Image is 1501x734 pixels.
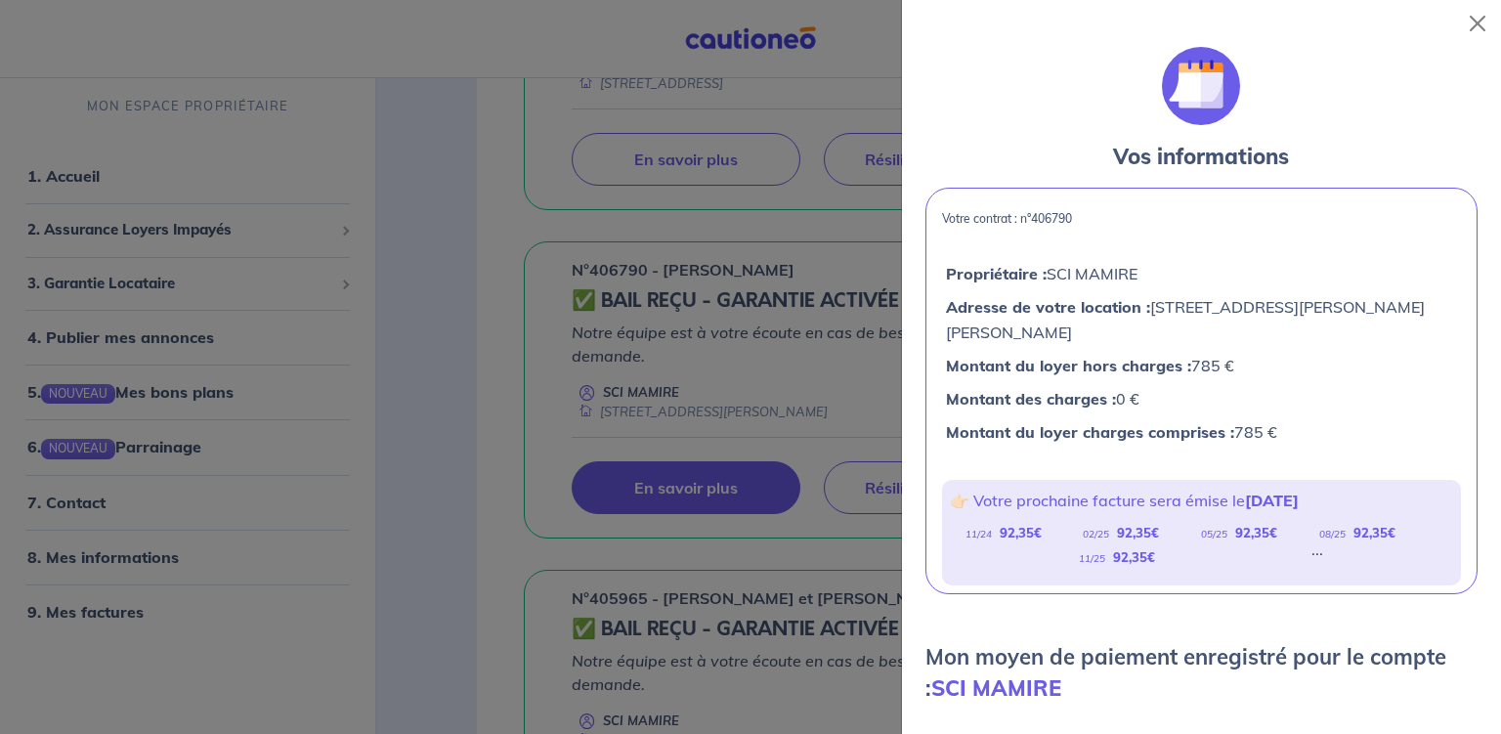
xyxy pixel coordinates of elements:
strong: Montant du loyer charges comprises : [946,422,1234,442]
strong: Propriétaire : [946,264,1047,283]
strong: 92,35 € [1235,525,1277,540]
em: 05/25 [1201,528,1227,540]
strong: SCI MAMIRE [931,674,1061,702]
em: 11/24 [965,528,992,540]
p: [STREET_ADDRESS][PERSON_NAME][PERSON_NAME] [946,294,1457,345]
div: ... [1311,545,1323,570]
strong: Adresse de votre location : [946,297,1150,317]
p: 0 € [946,386,1457,411]
p: Votre contrat : n°406790 [942,212,1461,226]
button: Close [1462,8,1493,39]
p: Mon moyen de paiement enregistré pour le compte : [925,641,1478,704]
p: SCI MAMIRE [946,261,1457,286]
strong: Montant des charges : [946,389,1116,409]
strong: Vos informations [1113,143,1289,170]
p: 👉🏻 Votre prochaine facture sera émise le [950,488,1453,513]
em: 08/25 [1319,528,1346,540]
em: 11/25 [1079,552,1105,565]
strong: 92,35 € [1353,525,1395,540]
strong: Montant du loyer hors charges : [946,356,1191,375]
strong: 92,35 € [1117,525,1159,540]
em: 02/25 [1083,528,1109,540]
strong: 92,35 € [1113,549,1155,565]
strong: 92,35 € [1000,525,1042,540]
img: illu_calendar.svg [1162,47,1240,125]
p: 785 € [946,353,1457,378]
p: 785 € [946,419,1457,445]
strong: [DATE] [1245,491,1299,510]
